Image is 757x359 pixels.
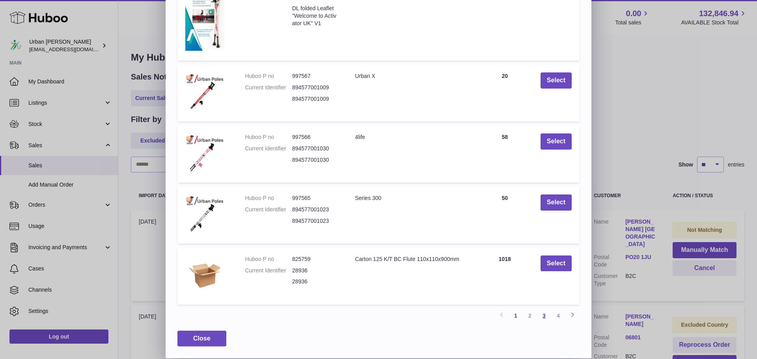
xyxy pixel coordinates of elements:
dt: Current Identifier [245,206,292,213]
td: 20 [477,65,533,122]
button: Select [541,133,572,150]
a: 1 [509,309,523,323]
td: 50 [477,187,533,244]
dt: Current Identifier [245,84,292,91]
img: Series 300 [185,194,225,234]
button: Select [541,72,572,89]
dt: Huboo P no [245,72,292,80]
div: Carton 125 K/T BC Flute 110x110x900mm [355,255,469,263]
a: 3 [537,309,551,323]
div: 4life [355,133,469,141]
span: Close [193,335,211,342]
img: 4life [185,133,225,173]
button: Select [541,194,572,211]
dt: Current Identifier [245,267,292,274]
a: 2 [523,309,537,323]
button: Close [177,331,226,347]
td: 58 [477,126,533,183]
div: Urban X [355,72,469,80]
dd: 997567 [292,72,339,80]
dt: Current Identifier [245,145,292,152]
td: 1018 [477,248,533,305]
dt: Huboo P no [245,194,292,202]
dd: 28936 [292,278,339,285]
img: Urban X [185,72,225,112]
dt: Huboo P no [245,255,292,263]
dd: 894577001030 [292,145,339,152]
dt: Huboo P no [245,133,292,141]
a: 4 [551,309,565,323]
dd: 894577001030 [292,156,339,164]
dd: 894577001023 [292,217,339,225]
dd: DL folded Leaflet "Welcome to Activator UK" V1 [292,5,339,27]
dd: 997565 [292,194,339,202]
dd: 894577001023 [292,206,339,213]
img: Carton 125 K/T BC Flute 110x110x900mm [185,255,225,295]
button: Select [541,255,572,272]
dd: 997566 [292,133,339,141]
dd: 894577001009 [292,95,339,103]
dd: 894577001009 [292,84,339,91]
dd: 825759 [292,255,339,263]
div: Series 300 [355,194,469,202]
dd: 28936 [292,267,339,274]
